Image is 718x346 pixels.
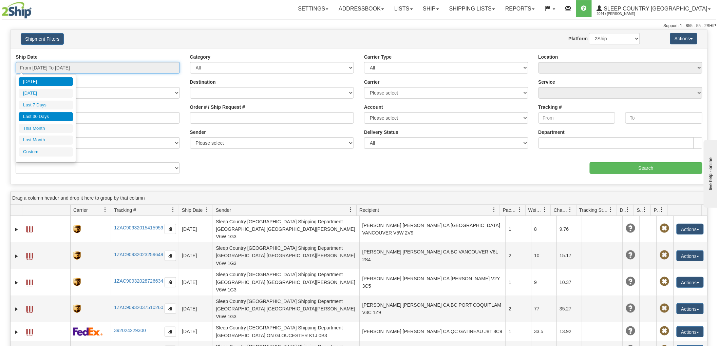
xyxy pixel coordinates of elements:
a: Tracking # filter column settings [167,204,179,216]
a: Weight filter column settings [539,204,551,216]
button: Actions [677,224,704,235]
a: Settings [293,0,334,17]
span: Unknown [626,250,635,260]
button: Actions [677,326,704,337]
label: Destination [190,79,216,85]
a: 1ZAC90932023259649 [114,252,163,257]
span: Carrier [73,207,88,213]
label: Location [538,54,558,60]
span: Pickup Not Assigned [660,326,669,336]
td: 2 [506,242,531,269]
label: Ship Date [16,54,38,60]
a: Packages filter column settings [514,204,525,216]
a: Sleep Country [GEOGRAPHIC_DATA] 2044 / [PERSON_NAME] [592,0,716,17]
td: Sleep Country [GEOGRAPHIC_DATA] Shipping Department [GEOGRAPHIC_DATA] [GEOGRAPHIC_DATA][PERSON_NA... [213,242,359,269]
button: Copy to clipboard [165,327,176,337]
a: Recipient filter column settings [488,204,500,216]
input: From [538,112,616,124]
span: Charge [554,207,568,213]
span: Ship Date [182,207,203,213]
label: Tracking # [538,104,562,110]
a: Delivery Status filter column settings [622,204,634,216]
span: Pickup Status [654,207,660,213]
button: Copy to clipboard [165,277,176,287]
td: [PERSON_NAME] [PERSON_NAME] CA BC VANCOUVER V6L 2S4 [359,242,506,269]
td: 1 [506,216,531,242]
img: 8 - UPS [73,251,80,260]
span: Packages [503,207,517,213]
label: Service [538,79,555,85]
a: Lists [389,0,418,17]
a: Charge filter column settings [565,204,576,216]
span: Tracking # [114,207,136,213]
td: [DATE] [179,242,213,269]
button: Actions [677,250,704,261]
img: 8 - UPS [73,225,80,233]
span: Pickup Not Assigned [660,277,669,286]
label: Delivery Status [364,129,398,136]
a: Expand [13,329,20,335]
td: 8 [531,216,556,242]
td: [DATE] [179,322,213,341]
a: 1ZAC90932028726634 [114,278,163,284]
span: Unknown [626,224,635,233]
button: Actions [670,33,697,44]
span: 2044 / [PERSON_NAME] [597,11,648,17]
a: Carrier filter column settings [99,204,111,216]
span: Pickup Not Assigned [660,224,669,233]
td: 10.37 [556,269,582,296]
a: Label [26,223,33,234]
button: Shipment Filters [21,33,64,45]
a: 1ZAC90932037510260 [114,305,163,310]
img: 8 - UPS [73,278,80,286]
li: Last Month [19,136,73,145]
a: 1ZAC90932015415959 [114,225,163,230]
div: live help - online [5,6,63,11]
button: Actions [677,277,704,288]
a: Tracking Status filter column settings [605,204,617,216]
li: Last 30 Days [19,112,73,121]
td: [DATE] [179,269,213,296]
label: Category [190,54,211,60]
td: Sleep Country [GEOGRAPHIC_DATA] Shipping Department [GEOGRAPHIC_DATA] [GEOGRAPHIC_DATA][PERSON_NA... [213,296,359,322]
span: Weight [528,207,543,213]
li: This Month [19,124,73,133]
img: 8 - UPS [73,305,80,313]
iframe: chat widget [702,138,717,207]
label: Sender [190,129,206,136]
td: 77 [531,296,556,322]
li: Custom [19,147,73,157]
input: Search [590,162,702,174]
label: Carrier [364,79,380,85]
a: Addressbook [334,0,389,17]
button: Actions [677,303,704,314]
span: Delivery Status [620,207,626,213]
span: Pickup Not Assigned [660,250,669,260]
td: [DATE] [179,296,213,322]
td: Sleep Country [GEOGRAPHIC_DATA] Shipping Department [GEOGRAPHIC_DATA] [GEOGRAPHIC_DATA][PERSON_NA... [213,269,359,296]
td: 9 [531,269,556,296]
a: Expand [13,306,20,312]
a: Expand [13,226,20,233]
label: Platform [569,35,588,42]
a: Label [26,326,33,337]
a: Label [26,277,33,287]
td: 2 [506,296,531,322]
td: [PERSON_NAME] [PERSON_NAME] CA [PERSON_NAME] V2Y 3C5 [359,269,506,296]
td: [PERSON_NAME] [PERSON_NAME] CA BC PORT COQUITLAM V3C 1Z9 [359,296,506,322]
a: Expand [13,279,20,286]
button: Copy to clipboard [165,304,176,314]
td: [DATE] [179,216,213,242]
td: Sleep Country [GEOGRAPHIC_DATA] Shipping Department [GEOGRAPHIC_DATA] ON GLOUCESTER K1J 0B3 [213,322,359,341]
span: Unknown [626,304,635,313]
a: Pickup Status filter column settings [656,204,668,216]
label: Department [538,129,565,136]
div: grid grouping header [11,191,707,205]
td: 10 [531,242,556,269]
img: logo2044.jpg [2,2,32,19]
a: Ship Date filter column settings [201,204,213,216]
span: Unknown [626,326,635,336]
span: Sleep Country [GEOGRAPHIC_DATA] [602,6,707,12]
li: Last 7 Days [19,101,73,110]
td: 35.27 [556,296,582,322]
